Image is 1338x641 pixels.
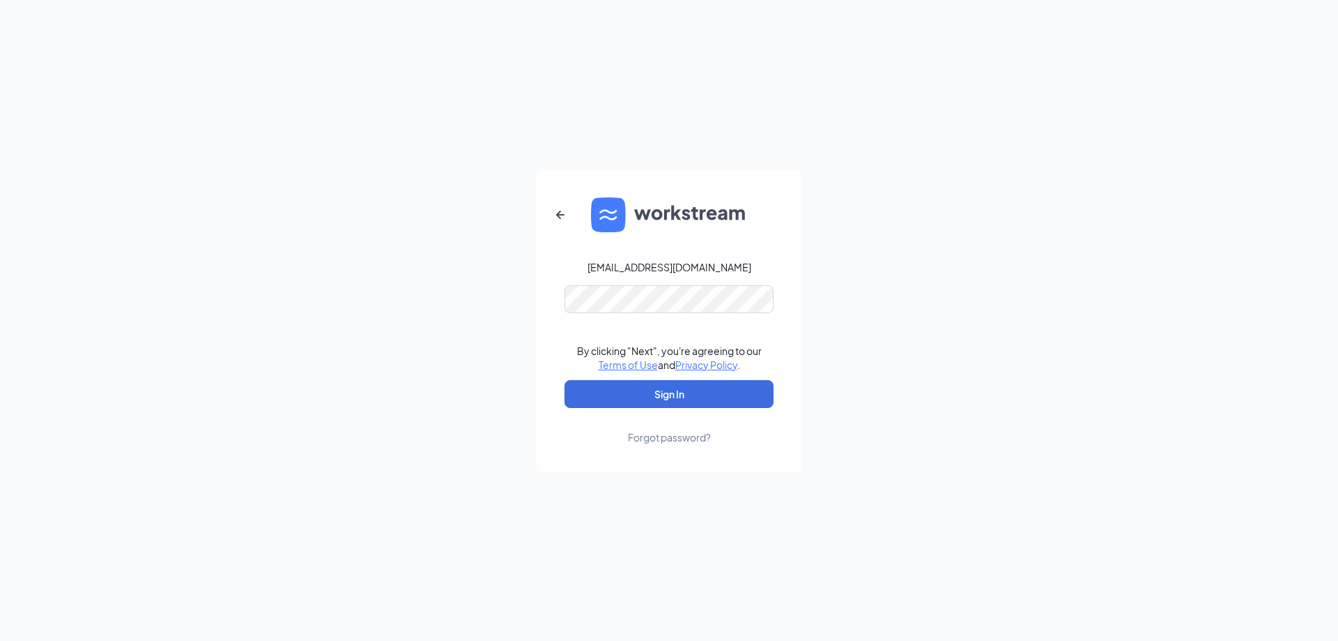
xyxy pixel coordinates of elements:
[544,198,577,232] button: ArrowLeftNew
[587,260,751,274] div: [EMAIL_ADDRESS][DOMAIN_NAME]
[564,380,774,408] button: Sign In
[577,344,762,372] div: By clicking "Next", you're agreeing to our and .
[628,430,711,444] div: Forgot password?
[552,206,569,223] svg: ArrowLeftNew
[591,197,747,232] img: WS logo and Workstream text
[675,359,737,371] a: Privacy Policy
[599,359,658,371] a: Terms of Use
[628,408,711,444] a: Forgot password?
